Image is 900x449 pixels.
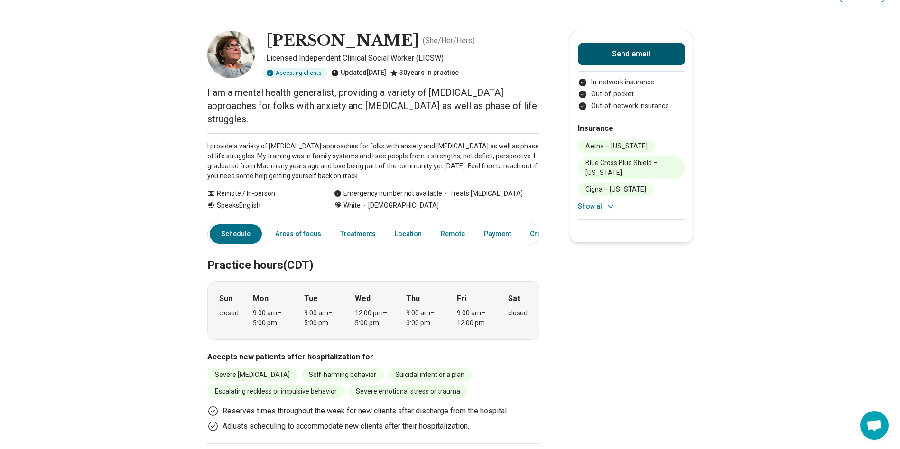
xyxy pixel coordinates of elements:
[219,293,232,304] strong: Sun
[457,293,466,304] strong: Fri
[406,308,443,328] div: 9:00 am – 3:00 pm
[578,77,685,111] ul: Payment options
[578,156,685,179] li: Blue Cross Blue Shield – [US_STATE]
[253,293,269,304] strong: Mon
[578,89,685,99] li: Out-of-pocket
[388,368,472,381] li: Suicidal intent or a plan
[478,224,517,244] a: Payment
[578,183,654,196] li: Cigna – [US_STATE]
[219,308,239,318] div: closed
[390,68,459,78] div: 30 years in practice
[334,224,381,244] a: Treatments
[524,224,572,244] a: Credentials
[578,43,685,65] button: Send email
[578,77,685,87] li: In-network insurance
[207,31,255,78] img: Shelley Berven, Licensed Independent Clinical Social Worker (LICSW)
[578,123,685,134] h2: Insurance
[269,224,327,244] a: Areas of focus
[207,235,539,274] h2: Practice hours (CDT)
[207,86,539,126] p: I am a mental health generalist, providing a variety of [MEDICAL_DATA] approaches for folks with ...
[389,224,427,244] a: Location
[578,140,655,153] li: Aetna – [US_STATE]
[355,293,371,304] strong: Wed
[223,421,469,432] p: Adjusts scheduling to accommodate new clients after their hospitalization.
[334,189,442,199] div: Emergency number not available
[578,101,685,111] li: Out-of-network insurance
[207,189,315,199] div: Remote / In-person
[435,224,471,244] a: Remote
[355,308,391,328] div: 12:00 pm – 5:00 pm
[361,201,439,211] span: [DEMOGRAPHIC_DATA]
[304,293,318,304] strong: Tue
[253,308,289,328] div: 9:00 am – 5:00 pm
[207,351,539,363] h3: Accepts new patients after hospitalization for
[457,308,493,328] div: 9:00 am – 12:00 pm
[508,308,528,318] div: closed
[406,293,420,304] strong: Thu
[423,35,475,46] p: ( She/Her/Hers )
[207,281,539,340] div: When does the program meet?
[210,224,262,244] a: Schedule
[223,405,508,417] p: Reserves times throughout the week for new clients after discharge from the hospital.
[442,189,523,199] span: Treats [MEDICAL_DATA]
[262,68,327,78] div: Accepting clients
[578,202,615,211] button: Show all
[207,368,297,381] li: Severe [MEDICAL_DATA]
[301,368,384,381] li: Self-harming behavior
[304,308,341,328] div: 9:00 am – 5:00 pm
[266,53,539,64] p: Licensed Independent Clinical Social Worker (LICSW)
[508,293,520,304] strong: Sat
[331,68,386,78] div: Updated [DATE]
[348,385,468,398] li: Severe emotional stress or trauma
[207,141,539,181] p: I provide a variety of [MEDICAL_DATA] approaches for folks with anxiety and [MEDICAL_DATA] as wel...
[207,201,315,211] div: Speaks English
[343,201,361,211] span: White
[266,31,419,51] h1: [PERSON_NAME]
[860,411,889,440] a: Open chat
[207,385,344,398] li: Escalating reckless or impulsive behavior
